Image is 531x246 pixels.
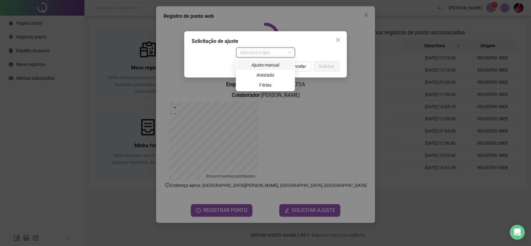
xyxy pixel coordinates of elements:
[240,48,291,57] span: Selecione o tipo
[284,61,311,71] button: Cancelar
[336,38,341,43] span: close
[314,61,339,71] button: Solicitar
[289,63,306,70] span: Cancelar
[510,225,525,240] div: Open Intercom Messenger
[237,70,294,80] div: Atestado
[241,82,290,88] div: Férias
[237,60,294,70] div: Ajuste manual
[333,35,343,45] button: Close
[192,38,339,45] div: Solicitação de ajuste
[241,62,290,68] div: Ajuste manual
[237,80,294,90] div: Férias
[241,72,290,78] div: Atestado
